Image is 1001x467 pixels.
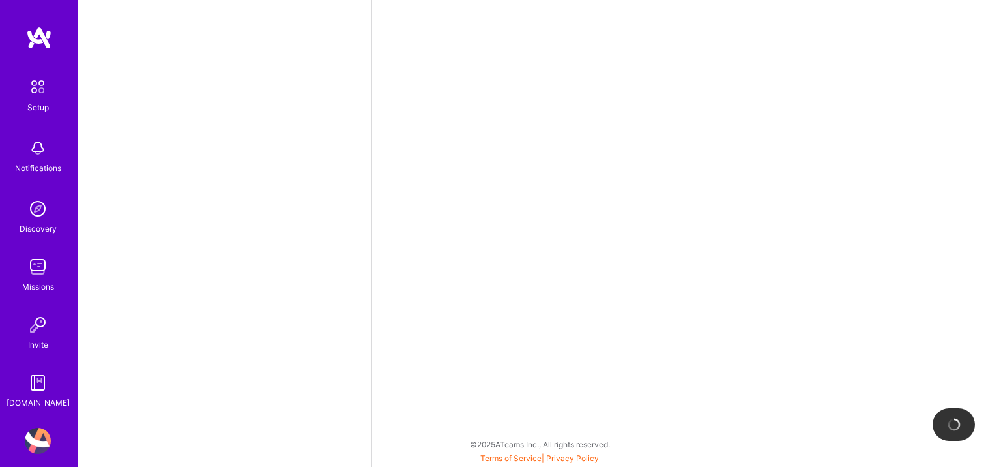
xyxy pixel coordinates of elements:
[22,280,54,294] div: Missions
[25,312,51,338] img: Invite
[25,135,51,161] img: bell
[480,453,542,463] a: Terms of Service
[546,453,599,463] a: Privacy Policy
[480,453,599,463] span: |
[7,396,70,410] div: [DOMAIN_NAME]
[27,100,49,114] div: Setup
[25,254,51,280] img: teamwork
[25,196,51,222] img: discovery
[24,73,51,100] img: setup
[946,416,962,432] img: loading
[28,338,48,352] div: Invite
[78,428,1001,460] div: © 2025 ATeams Inc., All rights reserved.
[20,222,57,235] div: Discovery
[25,428,51,454] img: User Avatar
[25,370,51,396] img: guide book
[26,26,52,50] img: logo
[15,161,61,175] div: Notifications
[22,428,54,454] a: User Avatar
